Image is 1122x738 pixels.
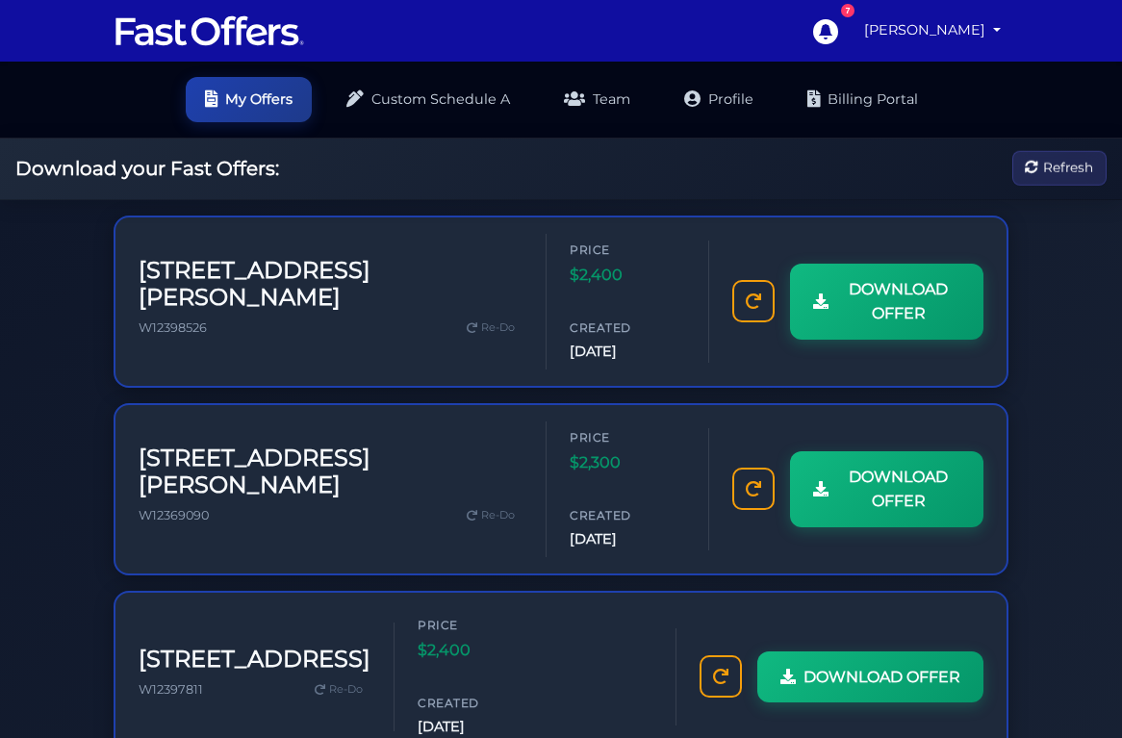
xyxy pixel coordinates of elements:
a: Team [545,77,650,122]
span: Price [570,428,685,446]
h3: [STREET_ADDRESS][PERSON_NAME] [139,445,523,500]
span: [DATE] [570,341,685,363]
h3: [STREET_ADDRESS] [139,646,370,674]
a: DOWNLOAD OFFER [757,651,983,703]
button: Refresh [1012,151,1107,187]
a: My Offers [186,77,312,122]
a: DOWNLOAD OFFER [790,264,983,340]
span: $2,300 [570,450,685,475]
span: DOWNLOAD OFFER [803,665,960,690]
span: Re-Do [481,319,515,337]
a: Profile [665,77,773,122]
span: DOWNLOAD OFFER [836,277,960,326]
h3: [STREET_ADDRESS][PERSON_NAME] [139,257,523,313]
span: Refresh [1043,158,1093,179]
a: Re-Do [459,503,523,528]
a: Re-Do [459,316,523,341]
span: Price [418,616,533,634]
span: Created [418,694,533,712]
span: DOWNLOAD OFFER [836,465,960,514]
span: $2,400 [570,263,685,288]
span: Re-Do [329,681,363,699]
span: W12398526 [139,320,207,335]
span: [DATE] [418,716,533,738]
span: [DATE] [570,528,685,550]
span: W12397811 [139,682,203,697]
a: Re-Do [307,677,370,702]
a: Billing Portal [788,77,937,122]
a: DOWNLOAD OFFER [790,451,983,527]
a: 7 [803,9,847,53]
div: 7 [841,4,854,17]
span: Price [570,241,685,259]
span: Re-Do [481,507,515,524]
h2: Download your Fast Offers: [15,157,279,180]
span: $2,400 [418,638,533,663]
span: W12369090 [139,508,209,522]
span: Created [570,506,685,524]
iframe: Customerly Messenger Launcher [1049,663,1107,721]
a: Custom Schedule A [327,77,529,122]
a: [PERSON_NAME] [856,12,1008,49]
span: Created [570,318,685,337]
